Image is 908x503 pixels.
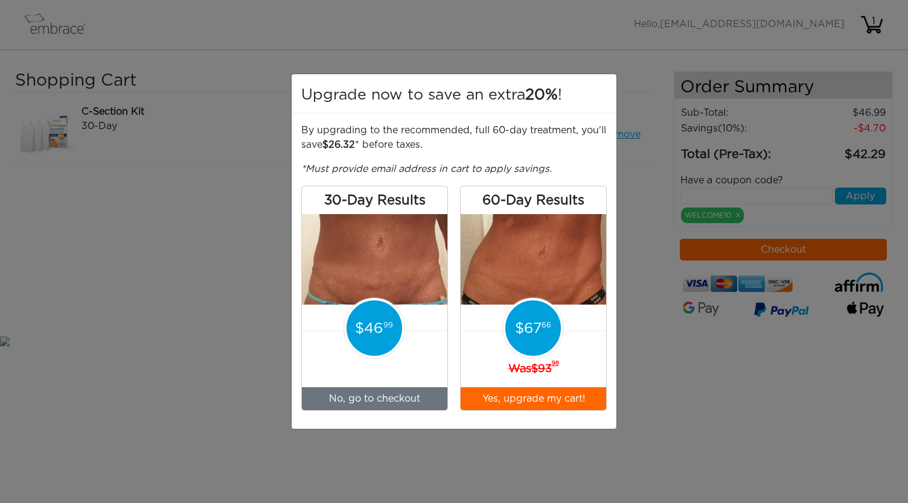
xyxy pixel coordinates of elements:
[355,321,383,336] span: 46
[531,364,552,375] span: 93
[461,186,606,214] h3: 60-Day Results
[301,84,562,107] h5: Upgrade now to save an extra !
[461,214,606,330] img: TT60.png
[515,321,542,336] span: 67
[322,140,355,150] span: 26.32
[542,321,551,329] span: 66
[383,321,393,329] span: 99
[525,87,558,103] span: 20%
[508,364,559,375] b: Was
[302,186,447,214] h3: 30-Day Results
[302,214,447,330] img: TT30.png
[461,387,606,410] button: Yes, upgrade my cart!
[302,387,447,410] a: No, go to checkout
[301,164,552,174] i: *Must provide email address in cart to apply savings.
[552,361,559,366] sup: 98
[301,123,607,152] p: By upgrading to the recommended, full 60-day treatment, you'll save * before taxes.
